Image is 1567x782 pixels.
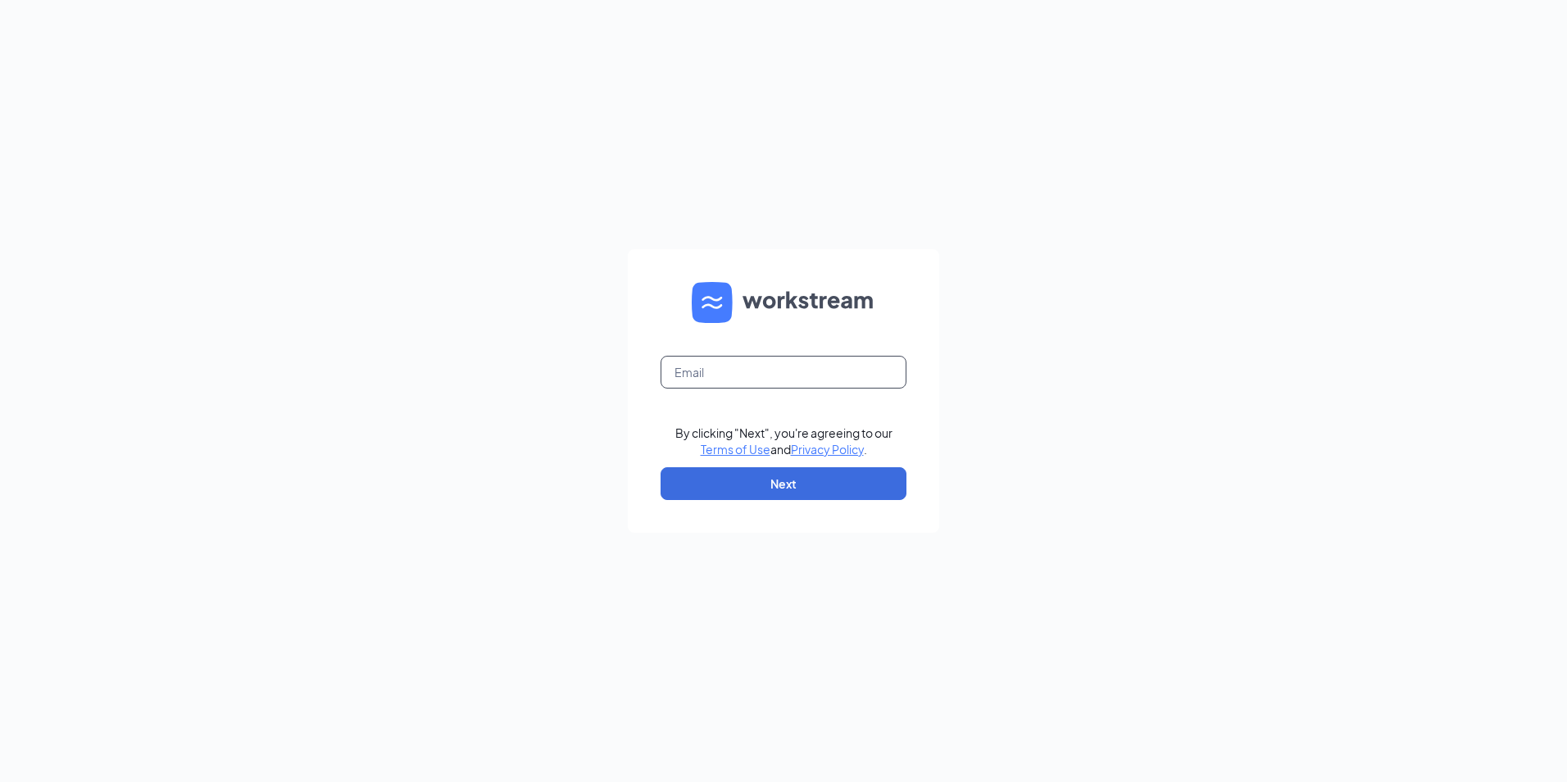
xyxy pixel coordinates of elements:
img: WS logo and Workstream text [692,282,875,323]
input: Email [661,356,906,389]
a: Privacy Policy [791,442,864,457]
a: Terms of Use [701,442,770,457]
div: By clicking "Next", you're agreeing to our and . [675,425,893,457]
button: Next [661,467,906,500]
